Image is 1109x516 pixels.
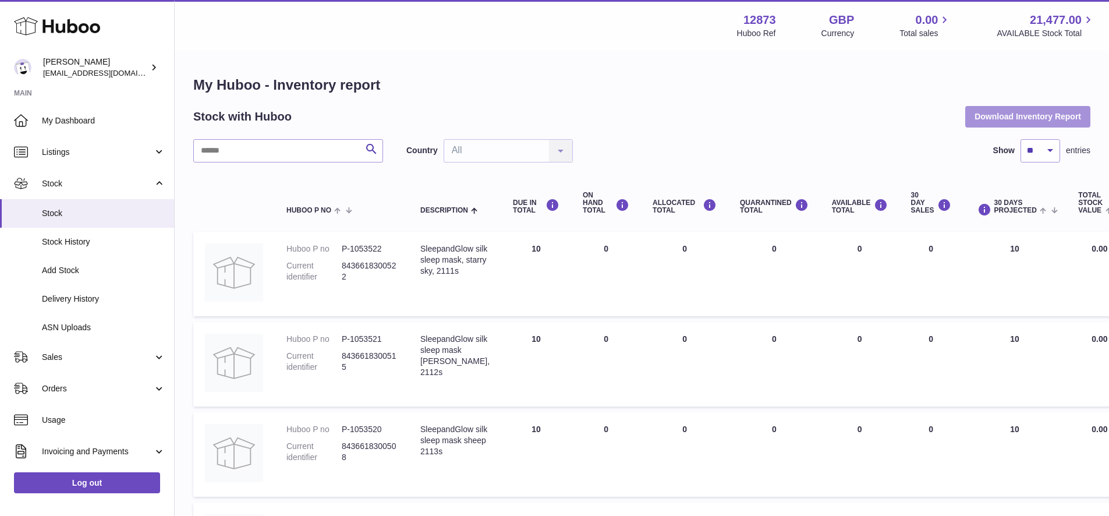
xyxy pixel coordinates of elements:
[342,260,397,282] dd: 8436618300522
[14,59,31,76] img: tikhon.oleinikov@sleepandglow.com
[286,424,342,435] dt: Huboo P no
[1066,145,1090,156] span: entries
[193,109,292,125] h2: Stock with Huboo
[286,243,342,255] dt: Huboo P no
[406,145,438,156] label: Country
[653,199,717,214] div: ALLOCATED Total
[342,424,397,435] dd: P-1053520
[501,322,571,407] td: 10
[911,192,951,215] div: 30 DAY SALES
[43,68,171,77] span: [EMAIL_ADDRESS][DOMAIN_NAME]
[342,243,397,255] dd: P-1053522
[205,334,263,392] img: product image
[42,446,153,457] span: Invoicing and Payments
[1030,12,1082,28] span: 21,477.00
[899,322,963,407] td: 0
[205,243,263,302] img: product image
[342,351,397,373] dd: 8436618300515
[501,232,571,316] td: 10
[916,12,938,28] span: 0.00
[42,208,165,219] span: Stock
[899,28,951,39] span: Total sales
[42,294,165,305] span: Delivery History
[1092,425,1107,434] span: 0.00
[42,236,165,248] span: Stock History
[571,322,641,407] td: 0
[772,334,777,344] span: 0
[641,412,728,497] td: 0
[994,199,1037,214] span: 30 DAYS PROJECTED
[963,232,1067,316] td: 10
[1092,334,1107,344] span: 0.00
[501,412,571,497] td: 10
[571,412,641,497] td: 0
[420,424,490,457] div: SleepandGlow silk sleep mask sheep 2113s
[965,106,1090,127] button: Download Inventory Report
[286,351,342,373] dt: Current identifier
[43,56,148,79] div: [PERSON_NAME]
[899,12,951,39] a: 0.00 Total sales
[743,12,776,28] strong: 12873
[42,415,165,426] span: Usage
[205,424,263,482] img: product image
[737,28,776,39] div: Huboo Ref
[420,207,468,214] span: Description
[993,145,1015,156] label: Show
[286,334,342,345] dt: Huboo P no
[14,472,160,493] a: Log out
[740,199,809,214] div: QUARANTINED Total
[513,199,559,214] div: DUE IN TOTAL
[42,383,153,394] span: Orders
[42,352,153,363] span: Sales
[997,12,1095,39] a: 21,477.00 AVAILABLE Stock Total
[821,28,855,39] div: Currency
[963,412,1067,497] td: 10
[772,244,777,253] span: 0
[899,412,963,497] td: 0
[286,441,342,463] dt: Current identifier
[820,322,899,407] td: 0
[829,12,854,28] strong: GBP
[420,334,490,378] div: SleepandGlow silk sleep mask [PERSON_NAME], 2112s
[193,76,1090,94] h1: My Huboo - Inventory report
[42,147,153,158] span: Listings
[42,115,165,126] span: My Dashboard
[772,425,777,434] span: 0
[641,322,728,407] td: 0
[820,412,899,497] td: 0
[286,207,331,214] span: Huboo P no
[899,232,963,316] td: 0
[42,265,165,276] span: Add Stock
[286,260,342,282] dt: Current identifier
[641,232,728,316] td: 0
[1092,244,1107,253] span: 0.00
[963,322,1067,407] td: 10
[820,232,899,316] td: 0
[420,243,490,277] div: SleepandGlow silk sleep mask, starry sky, 2111s
[997,28,1095,39] span: AVAILABLE Stock Total
[342,441,397,463] dd: 8436618300508
[342,334,397,345] dd: P-1053521
[832,199,888,214] div: AVAILABLE Total
[571,232,641,316] td: 0
[42,178,153,189] span: Stock
[1078,192,1103,215] span: Total stock value
[583,192,629,215] div: ON HAND Total
[42,322,165,333] span: ASN Uploads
